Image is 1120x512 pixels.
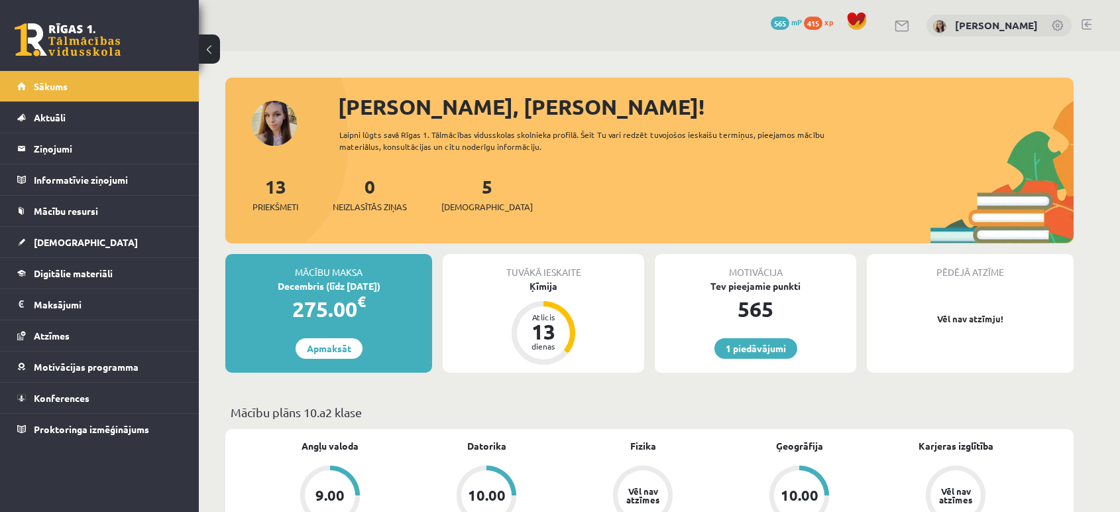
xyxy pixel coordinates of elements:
a: [DEMOGRAPHIC_DATA] [17,227,182,257]
div: Decembris (līdz [DATE]) [225,279,432,293]
p: Mācību plāns 10.a2 klase [231,403,1068,421]
span: Atzīmes [34,330,70,342]
div: Mācību maksa [225,254,432,279]
a: Ziņojumi [17,133,182,164]
a: Motivācijas programma [17,352,182,382]
a: 13Priekšmeti [252,174,298,214]
a: Mācību resursi [17,196,182,226]
span: mP [791,17,802,27]
a: 1 piedāvājumi [714,338,797,359]
legend: Ziņojumi [34,133,182,164]
a: Digitālie materiāli [17,258,182,288]
a: Aktuāli [17,102,182,133]
span: Aktuāli [34,111,66,123]
span: 565 [771,17,789,30]
span: € [357,292,366,311]
div: Ķīmija [443,279,644,293]
div: Tuvākā ieskaite [443,254,644,279]
div: 13 [524,321,563,342]
a: Atzīmes [17,320,182,351]
a: Datorika [467,439,506,453]
div: 275.00 [225,293,432,325]
a: Karjeras izglītība [919,439,993,453]
div: 565 [655,293,856,325]
span: Konferences [34,392,89,404]
span: [DEMOGRAPHIC_DATA] [34,236,138,248]
p: Vēl nav atzīmju! [873,312,1067,326]
a: Ģeogrāfija [776,439,823,453]
div: Tev pieejamie punkti [655,279,856,293]
a: Angļu valoda [302,439,359,453]
span: Proktoringa izmēģinājums [34,423,149,435]
span: Motivācijas programma [34,361,139,373]
span: Priekšmeti [252,200,298,214]
div: Atlicis [524,313,563,321]
a: Ķīmija Atlicis 13 dienas [443,279,644,367]
div: Laipni lūgts savā Rīgas 1. Tālmācības vidusskolas skolnieka profilā. Šeit Tu vari redzēt tuvojošo... [339,129,848,153]
div: Vēl nav atzīmes [937,487,974,504]
a: 5[DEMOGRAPHIC_DATA] [441,174,533,214]
a: Sākums [17,71,182,101]
a: [PERSON_NAME] [955,19,1038,32]
span: Mācību resursi [34,205,98,217]
a: Fizika [630,439,656,453]
div: Motivācija [655,254,856,279]
div: 9.00 [315,488,345,503]
a: 565 mP [771,17,802,27]
a: 415 xp [804,17,840,27]
legend: Informatīvie ziņojumi [34,164,182,195]
div: dienas [524,342,563,350]
span: 415 [804,17,822,30]
div: [PERSON_NAME], [PERSON_NAME]! [338,91,1074,123]
a: Konferences [17,383,182,413]
span: Digitālie materiāli [34,267,113,279]
span: Sākums [34,80,68,92]
div: Vēl nav atzīmes [624,487,661,504]
a: 0Neizlasītās ziņas [333,174,407,214]
a: Informatīvie ziņojumi [17,164,182,195]
a: Maksājumi [17,289,182,320]
a: Apmaksāt [296,338,363,359]
span: Neizlasītās ziņas [333,200,407,214]
legend: Maksājumi [34,289,182,320]
span: [DEMOGRAPHIC_DATA] [441,200,533,214]
div: 10.00 [781,488,818,503]
a: Rīgas 1. Tālmācības vidusskola [15,23,121,56]
div: Pēdējā atzīme [867,254,1074,279]
span: xp [824,17,833,27]
a: Proktoringa izmēģinājums [17,414,182,444]
div: 10.00 [468,488,506,503]
img: Marija Nicmane [933,20,946,33]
